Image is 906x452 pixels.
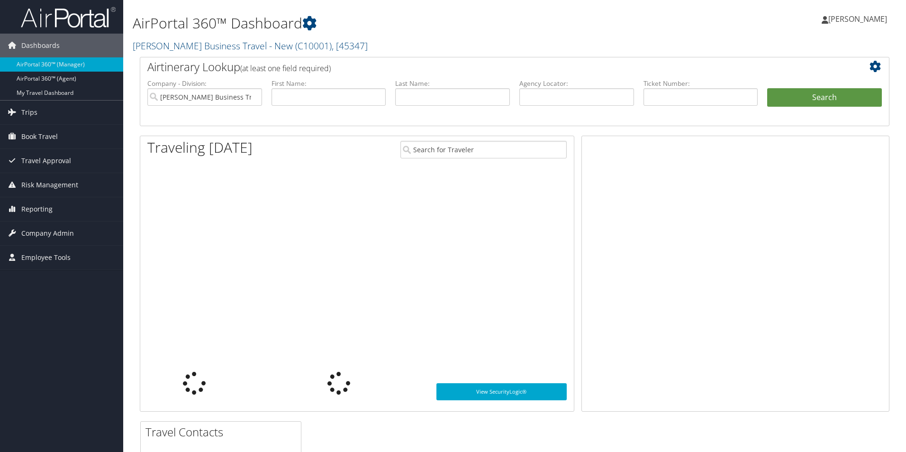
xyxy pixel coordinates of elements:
[828,14,887,24] span: [PERSON_NAME]
[400,141,567,158] input: Search for Traveler
[643,79,758,88] label: Ticket Number:
[133,13,642,33] h1: AirPortal 360™ Dashboard
[21,34,60,57] span: Dashboards
[295,39,332,52] span: ( C10001 )
[21,125,58,148] span: Book Travel
[436,383,567,400] a: View SecurityLogic®
[21,101,37,124] span: Trips
[147,79,262,88] label: Company - Division:
[145,424,301,440] h2: Travel Contacts
[395,79,510,88] label: Last Name:
[21,173,78,197] span: Risk Management
[822,5,897,33] a: [PERSON_NAME]
[767,88,882,107] button: Search
[240,63,331,74] span: (at least one field required)
[21,197,53,221] span: Reporting
[147,138,253,157] h1: Traveling [DATE]
[147,59,819,75] h2: Airtinerary Lookup
[519,79,634,88] label: Agency Locator:
[332,39,368,52] span: , [ 45347 ]
[133,39,368,52] a: [PERSON_NAME] Business Travel - New
[21,246,71,269] span: Employee Tools
[21,221,74,245] span: Company Admin
[21,149,71,173] span: Travel Approval
[272,79,386,88] label: First Name:
[21,6,116,28] img: airportal-logo.png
